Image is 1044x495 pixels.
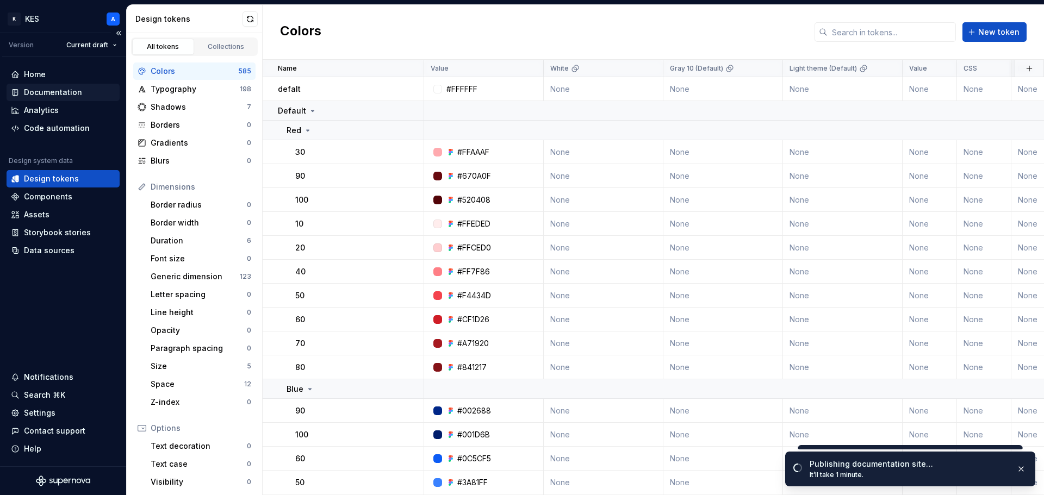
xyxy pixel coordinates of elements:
[903,331,957,355] td: None
[238,67,251,76] div: 585
[295,477,304,488] p: 50
[247,344,251,353] div: 0
[280,22,321,42] h2: Colors
[24,123,90,134] div: Code automation
[151,325,247,336] div: Opacity
[544,308,663,331] td: None
[810,459,1008,469] div: Publishing documentation site…
[247,139,251,147] div: 0
[151,423,251,434] div: Options
[7,188,120,205] a: Components
[957,260,1011,284] td: None
[957,188,1011,212] td: None
[199,42,253,51] div: Collections
[903,140,957,164] td: None
[247,121,251,129] div: 0
[133,80,256,98] a: Typography198
[663,77,783,101] td: None
[663,471,783,494] td: None
[36,475,90,486] svg: Supernova Logo
[247,460,251,468] div: 0
[151,217,247,228] div: Border width
[111,15,115,23] div: A
[957,284,1011,308] td: None
[151,137,247,148] div: Gradients
[295,147,305,158] p: 30
[146,473,256,491] a: Visibility0
[7,422,120,440] button: Contact support
[24,372,73,383] div: Notifications
[663,260,783,284] td: None
[903,236,957,260] td: None
[133,62,256,80] a: Colors585
[663,164,783,188] td: None
[295,242,305,253] p: 20
[295,453,305,464] p: 60
[810,471,1008,479] div: It’ll take 1 minute.
[903,77,957,101] td: None
[903,188,957,212] td: None
[133,116,256,134] a: Borders0
[783,236,903,260] td: None
[457,405,491,416] div: #002688
[663,284,783,308] td: None
[783,260,903,284] td: None
[24,425,85,436] div: Contact support
[151,199,247,210] div: Border radius
[151,271,240,282] div: Generic dimension
[151,120,247,130] div: Borders
[909,64,927,73] p: Value
[240,85,251,93] div: 198
[25,14,39,24] div: KES
[783,212,903,236] td: None
[151,84,240,95] div: Typography
[544,212,663,236] td: None
[457,338,489,349] div: #A71920
[295,171,305,181] p: 90
[9,156,73,165] div: Design system data
[903,308,957,331] td: None
[278,105,306,116] p: Default
[278,84,301,95] p: defalt
[663,355,783,379] td: None
[151,441,247,452] div: Text decoration
[457,477,488,488] div: #3A81FF
[550,64,569,73] p: White
[7,386,120,404] button: Search ⌘K
[287,384,303,394] p: Blue
[7,102,120,119] a: Analytics
[146,286,256,303] a: Letter spacing0
[457,195,490,205] div: #520408
[247,156,251,165] div: 0
[295,290,304,301] p: 50
[151,379,244,390] div: Space
[903,260,957,284] td: None
[151,307,247,318] div: Line height
[151,235,247,246] div: Duration
[544,260,663,284] td: None
[544,188,663,212] td: None
[24,245,74,256] div: Data sources
[957,399,1011,423] td: None
[7,440,120,458] button: Help
[247,398,251,406] div: 0
[146,375,256,393] a: Space12
[544,331,663,355] td: None
[457,362,487,373] div: #841217
[146,393,256,411] a: Z-index0
[151,289,247,300] div: Letter spacing
[133,134,256,152] a: Gradients0
[151,459,247,469] div: Text case
[544,399,663,423] td: None
[287,125,301,136] p: Red
[295,338,305,349] p: 70
[7,84,120,101] a: Documentation
[7,404,120,422] a: Settings
[978,27,1020,37] span: New token
[783,284,903,308] td: None
[790,64,857,73] p: Light theme (Default)
[7,66,120,83] a: Home
[111,26,126,41] button: Collapse sidebar
[457,314,489,325] div: #CF1D26
[24,87,82,98] div: Documentation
